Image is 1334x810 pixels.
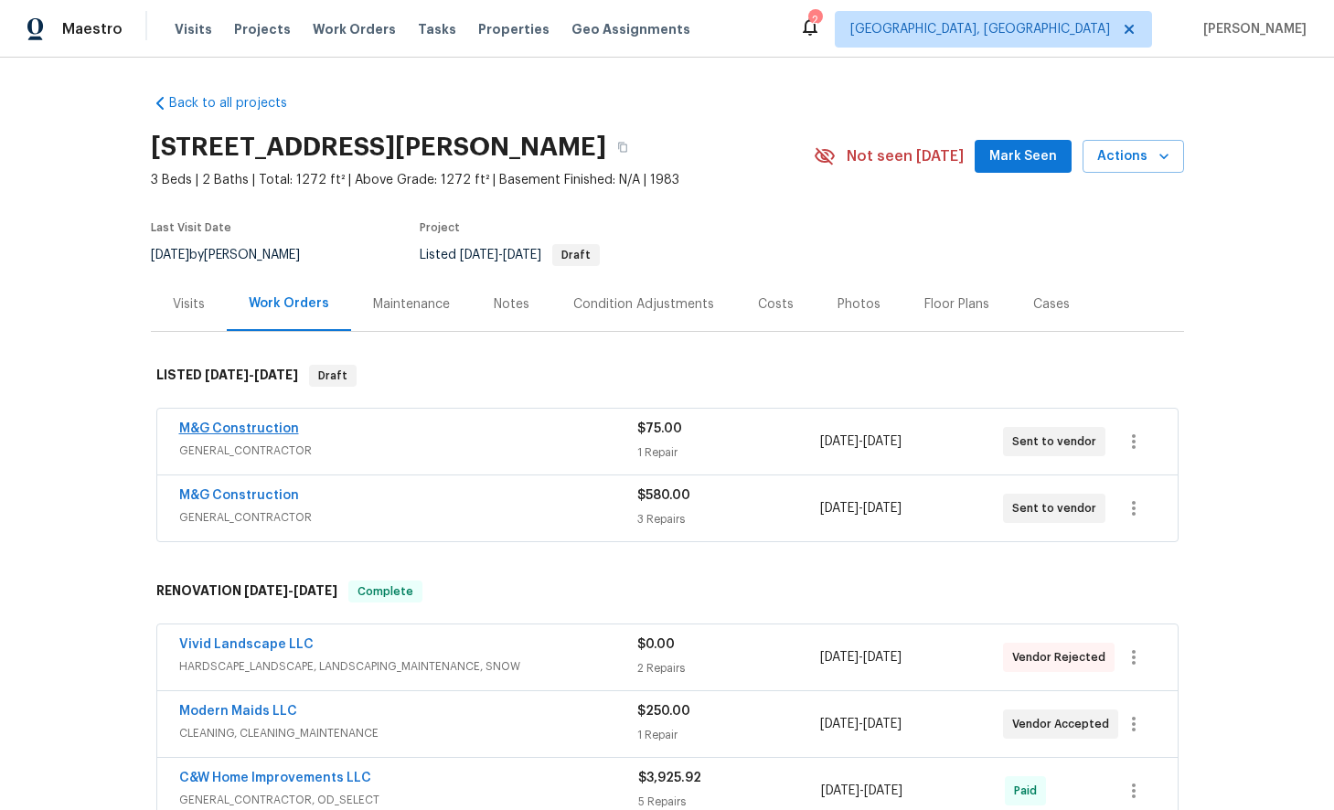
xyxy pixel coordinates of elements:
span: Mark Seen [989,145,1057,168]
span: [GEOGRAPHIC_DATA], [GEOGRAPHIC_DATA] [850,20,1110,38]
span: $580.00 [637,489,690,502]
span: - [821,782,902,800]
span: - [244,584,337,597]
span: Visits [175,20,212,38]
span: [DATE] [820,435,859,448]
span: - [820,499,902,517]
div: Floor Plans [924,295,989,314]
a: Back to all projects [151,94,326,112]
div: RENOVATION [DATE]-[DATE]Complete [151,562,1184,621]
span: GENERAL_CONTRACTOR [179,442,637,460]
a: M&G Construction [179,489,299,502]
div: Visits [173,295,205,314]
span: Maestro [62,20,123,38]
div: Cases [1033,295,1070,314]
span: - [820,648,902,666]
button: Copy Address [606,131,639,164]
span: Vendor Accepted [1012,715,1116,733]
div: 3 Repairs [637,510,820,528]
a: C&W Home Improvements LLC [179,772,371,784]
span: Geo Assignments [571,20,690,38]
div: 1 Repair [637,443,820,462]
div: Work Orders [249,294,329,313]
span: [DATE] [293,584,337,597]
span: [DATE] [863,718,902,730]
span: $3,925.92 [638,772,701,784]
span: Vendor Rejected [1012,648,1113,666]
a: Vivid Landscape LLC [179,638,314,651]
div: by [PERSON_NAME] [151,244,322,266]
span: [DATE] [863,651,902,664]
button: Mark Seen [975,140,1072,174]
span: [DATE] [244,584,288,597]
span: Properties [478,20,550,38]
span: [DATE] [151,249,189,261]
span: Tasks [418,23,456,36]
a: Modern Maids LLC [179,705,297,718]
div: 2 [808,11,821,29]
span: [DATE] [820,502,859,515]
span: [DATE] [254,368,298,381]
span: Draft [311,367,355,385]
span: Projects [234,20,291,38]
span: $250.00 [637,705,690,718]
span: [DATE] [820,651,859,664]
span: $0.00 [637,638,675,651]
span: Last Visit Date [151,222,231,233]
span: - [820,715,902,733]
div: 1 Repair [637,726,820,744]
span: HARDSCAPE_LANDSCAPE, LANDSCAPING_MAINTENANCE, SNOW [179,657,637,676]
span: 3 Beds | 2 Baths | Total: 1272 ft² | Above Grade: 1272 ft² | Basement Finished: N/A | 1983 [151,171,814,189]
span: Project [420,222,460,233]
div: Photos [838,295,880,314]
span: $75.00 [637,422,682,435]
span: - [205,368,298,381]
span: Work Orders [313,20,396,38]
div: Notes [494,295,529,314]
button: Actions [1083,140,1184,174]
span: Sent to vendor [1012,432,1104,451]
span: Not seen [DATE] [847,147,964,165]
h6: RENOVATION [156,581,337,602]
div: LISTED [DATE]-[DATE]Draft [151,346,1184,405]
div: Costs [758,295,794,314]
span: [DATE] [863,502,902,515]
a: M&G Construction [179,422,299,435]
span: Actions [1097,145,1169,168]
span: [DATE] [821,784,859,797]
span: - [460,249,541,261]
span: [DATE] [503,249,541,261]
span: GENERAL_CONTRACTOR [179,508,637,527]
span: [DATE] [205,368,249,381]
span: GENERAL_CONTRACTOR, OD_SELECT [179,791,638,809]
span: [DATE] [460,249,498,261]
span: Complete [350,582,421,601]
span: [DATE] [820,718,859,730]
span: [PERSON_NAME] [1196,20,1307,38]
span: Sent to vendor [1012,499,1104,517]
h2: [STREET_ADDRESS][PERSON_NAME] [151,138,606,156]
div: Condition Adjustments [573,295,714,314]
div: Maintenance [373,295,450,314]
span: Draft [554,250,598,261]
span: Paid [1014,782,1044,800]
div: 2 Repairs [637,659,820,677]
span: Listed [420,249,600,261]
span: [DATE] [864,784,902,797]
h6: LISTED [156,365,298,387]
span: [DATE] [863,435,902,448]
span: - [820,432,902,451]
span: CLEANING, CLEANING_MAINTENANCE [179,724,637,742]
